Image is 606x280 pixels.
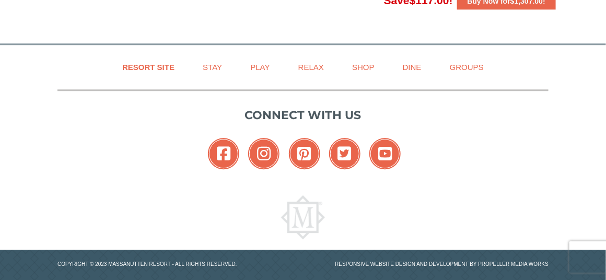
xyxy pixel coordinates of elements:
a: Stay [190,55,235,79]
p: Connect with us [57,107,549,124]
a: Play [237,55,283,79]
img: Massanutten Resort Logo [281,195,325,239]
p: Copyright © 2023 Massanutten Resort - All Rights Reserved. [50,260,303,268]
a: Groups [437,55,497,79]
a: Dine [390,55,435,79]
a: Responsive website design and development by Propeller Media Works [335,261,549,267]
a: Shop [339,55,388,79]
a: Resort Site [109,55,188,79]
a: Relax [285,55,337,79]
